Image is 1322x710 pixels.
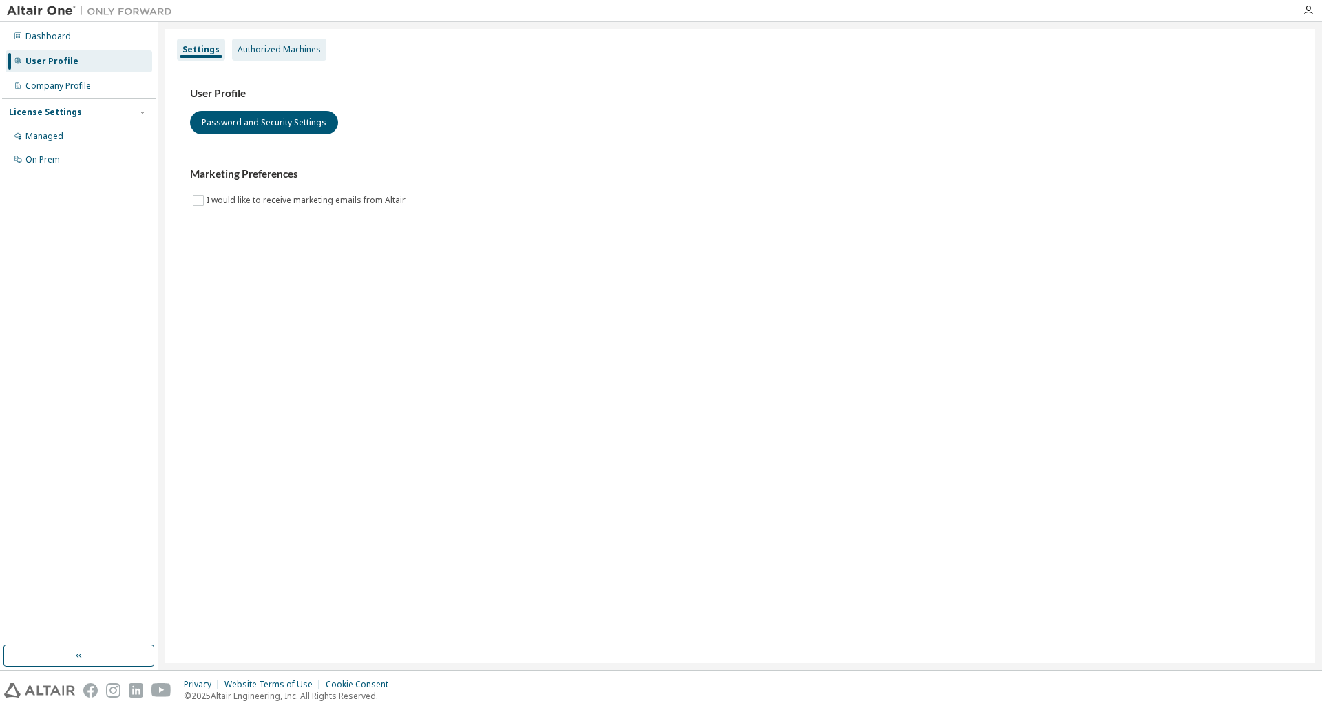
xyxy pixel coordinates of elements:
[151,683,171,698] img: youtube.svg
[184,679,224,690] div: Privacy
[7,4,179,18] img: Altair One
[4,683,75,698] img: altair_logo.svg
[25,81,91,92] div: Company Profile
[129,683,143,698] img: linkedin.svg
[207,192,408,209] label: I would like to receive marketing emails from Altair
[25,131,63,142] div: Managed
[238,44,321,55] div: Authorized Machines
[326,679,397,690] div: Cookie Consent
[184,690,397,702] p: © 2025 Altair Engineering, Inc. All Rights Reserved.
[83,683,98,698] img: facebook.svg
[106,683,120,698] img: instagram.svg
[9,107,82,118] div: License Settings
[190,87,1290,101] h3: User Profile
[25,56,78,67] div: User Profile
[25,31,71,42] div: Dashboard
[190,111,338,134] button: Password and Security Settings
[25,154,60,165] div: On Prem
[224,679,326,690] div: Website Terms of Use
[190,167,1290,181] h3: Marketing Preferences
[182,44,220,55] div: Settings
